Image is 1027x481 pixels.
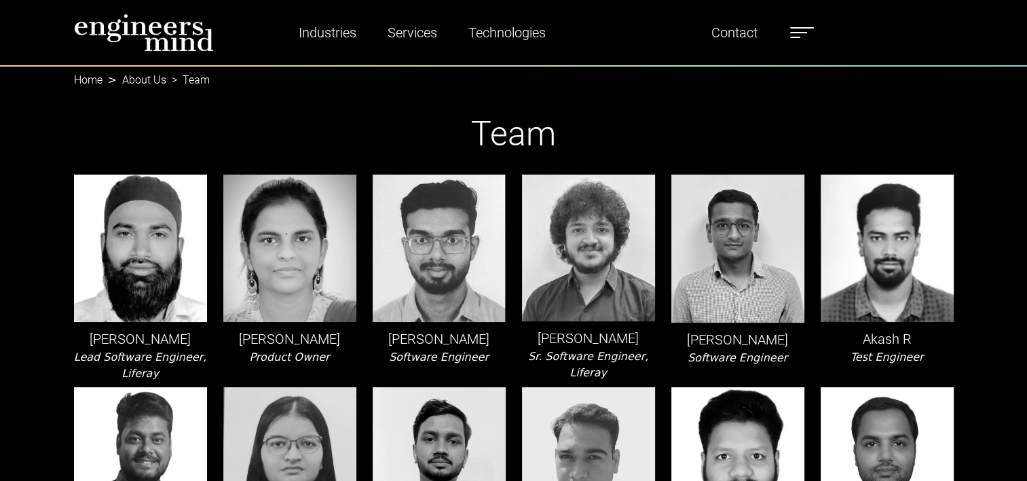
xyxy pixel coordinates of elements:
h1: Team [74,113,954,154]
a: Services [382,17,443,48]
a: Contact [706,17,763,48]
img: leader-img [522,175,655,321]
img: logo [74,14,214,52]
img: leader-img [373,175,506,322]
p: Akash R [821,329,954,349]
img: leader-img [671,175,804,323]
a: Industries [293,17,362,48]
i: Software Engineer [389,351,489,363]
p: [PERSON_NAME] [74,329,207,349]
p: [PERSON_NAME] [671,329,804,350]
i: Sr. Software Engineer, Liferay [528,350,648,379]
p: [PERSON_NAME] [223,329,356,349]
p: [PERSON_NAME] [522,328,655,349]
i: Product Owner [249,351,329,363]
a: Home [74,73,102,86]
p: [PERSON_NAME] [373,329,506,349]
img: leader-img [223,175,356,322]
nav: breadcrumb [74,65,954,82]
a: About Us [122,73,166,86]
img: leader-img [821,175,954,322]
i: Test Engineer [851,351,924,363]
i: Lead Software Engineer, Liferay [74,351,206,380]
a: Technologies [463,17,551,48]
li: Team [166,72,210,88]
img: leader-img [74,175,207,322]
i: Software Engineer [688,351,787,364]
